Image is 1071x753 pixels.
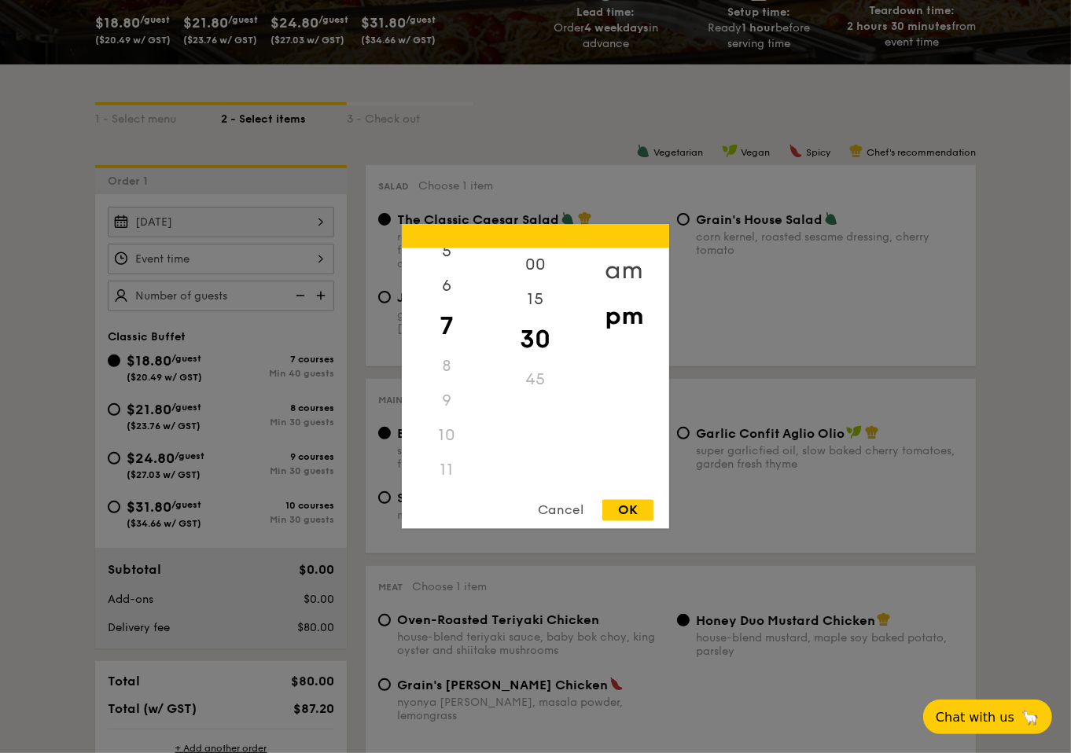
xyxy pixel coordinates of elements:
div: 45 [491,363,580,398]
div: OK [602,500,653,521]
div: 11 [402,454,491,488]
div: 15 [491,283,580,318]
span: 🦙 [1021,708,1040,726]
div: 6 [402,270,491,304]
button: Chat with us🦙 [923,700,1052,734]
div: 10 [402,419,491,454]
div: pm [580,294,668,340]
div: am [580,248,668,294]
div: 00 [491,248,580,283]
div: 5 [402,235,491,270]
div: 7 [402,304,491,350]
div: 8 [402,350,491,384]
span: Chat with us [936,710,1014,725]
div: Cancel [522,500,599,521]
div: 9 [402,384,491,419]
div: 30 [491,318,580,363]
